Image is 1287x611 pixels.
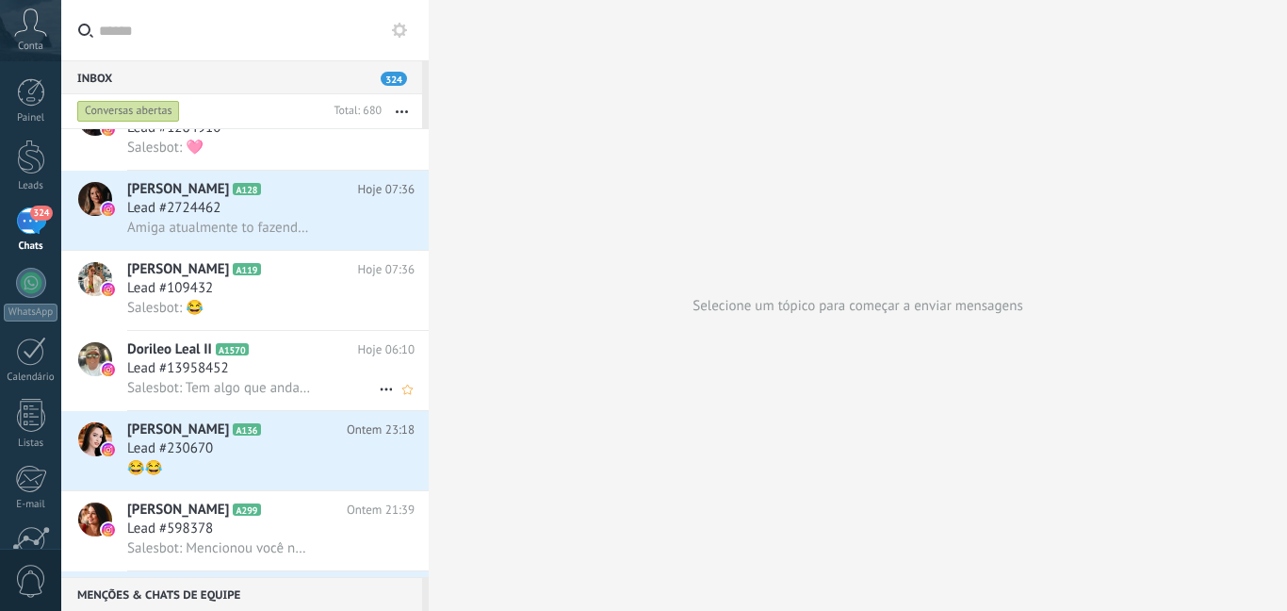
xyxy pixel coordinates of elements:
[4,499,58,511] div: E-mail
[127,180,229,199] span: [PERSON_NAME]
[30,206,52,221] span: 324
[358,340,415,359] span: Hoje 06:10
[4,240,58,253] div: Chats
[233,423,260,436] span: A136
[4,438,58,450] div: Listas
[61,411,429,490] a: avataricon[PERSON_NAME]A136Ontem 23:18Lead #230670😂😂
[4,180,58,192] div: Leads
[77,100,180,123] div: Conversas abertas
[127,219,311,237] span: Amiga atualmente to fazendo acompanhamento com a nutri da academia da forz se chama [PERSON_NAME]
[233,504,260,516] span: A299
[347,501,415,520] span: Ontem 21:39
[102,203,115,216] img: icon
[102,283,115,296] img: icon
[4,112,58,124] div: Painel
[381,72,407,86] span: 324
[358,260,415,279] span: Hoje 07:36
[61,171,429,250] a: avataricon[PERSON_NAME]A128Hoje 07:36Lead #2724462Amiga atualmente to fazendo acompanhamento com ...
[358,180,415,199] span: Hoje 07:36
[127,199,220,218] span: Lead #2724462
[127,439,213,458] span: Lead #230670
[102,363,115,376] img: icon
[127,539,311,557] span: Salesbot: Mencionou você no próprio story
[61,251,429,330] a: avataricon[PERSON_NAME]A119Hoje 07:36Lead #109432Salesbot: 😂
[61,577,422,611] div: Menções & Chats de equipe
[233,263,260,275] span: A119
[127,340,212,359] span: Dorileo Leal II
[127,279,213,298] span: Lead #109432
[61,60,422,94] div: Inbox
[347,421,415,439] span: Ontem 23:18
[18,41,43,53] span: Conta
[127,459,162,477] span: 😂😂
[127,501,229,520] span: [PERSON_NAME]
[127,299,204,317] span: Salesbot: 😂
[102,123,115,136] img: icon
[127,260,229,279] span: [PERSON_NAME]
[61,491,429,570] a: avataricon[PERSON_NAME]A299Ontem 21:39Lead #598378Salesbot: Mencionou você no próprio story
[4,304,57,322] div: WhatsApp
[326,102,382,121] div: Total: 680
[102,443,115,456] img: icon
[127,139,204,157] span: Salesbot: 🩷
[61,331,429,410] a: avatariconDorileo Leal IIA1570Hoje 06:10Lead #13958452Salesbot: Tem algo que anda te incomodando?...
[102,523,115,537] img: icon
[127,520,213,538] span: Lead #598378
[233,183,260,195] span: A128
[127,421,229,439] span: [PERSON_NAME]
[4,372,58,384] div: Calendário
[127,379,311,397] span: Salesbot: Tem algo que anda te incomodando? Algo no rosto,papada, contorno, bigode chinês, lábios...
[127,359,229,378] span: Lead #13958452
[61,91,429,170] a: avatariconLead #1264910Salesbot: 🩷
[216,343,249,355] span: A1570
